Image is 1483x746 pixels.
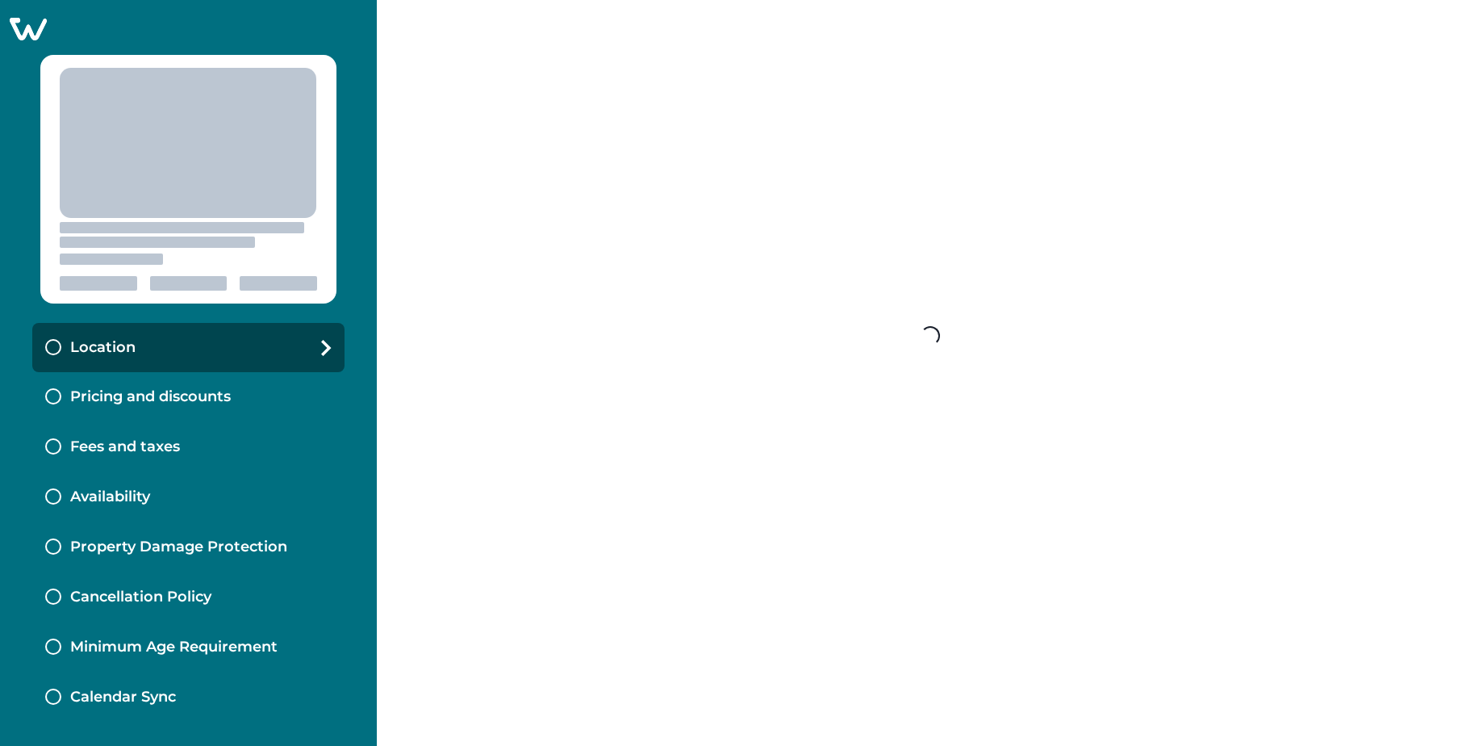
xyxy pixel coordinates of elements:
p: Property Damage Protection [70,539,287,556]
p: Cancellation Policy [70,589,211,606]
p: Fees and taxes [70,438,180,456]
p: Pricing and discounts [70,388,231,406]
p: Minimum Age Requirement [70,639,278,656]
p: Calendar Sync [70,689,176,706]
p: Location [70,339,136,357]
p: Availability [70,488,150,506]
